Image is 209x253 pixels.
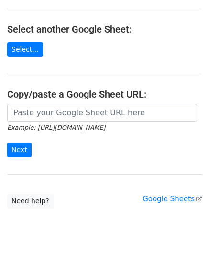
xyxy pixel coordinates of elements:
[7,88,202,100] h4: Copy/paste a Google Sheet URL:
[7,104,197,122] input: Paste your Google Sheet URL here
[7,194,54,209] a: Need help?
[143,195,202,203] a: Google Sheets
[161,207,209,253] iframe: Chat Widget
[7,42,43,57] a: Select...
[7,143,32,157] input: Next
[7,124,105,131] small: Example: [URL][DOMAIN_NAME]
[7,23,202,35] h4: Select another Google Sheet:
